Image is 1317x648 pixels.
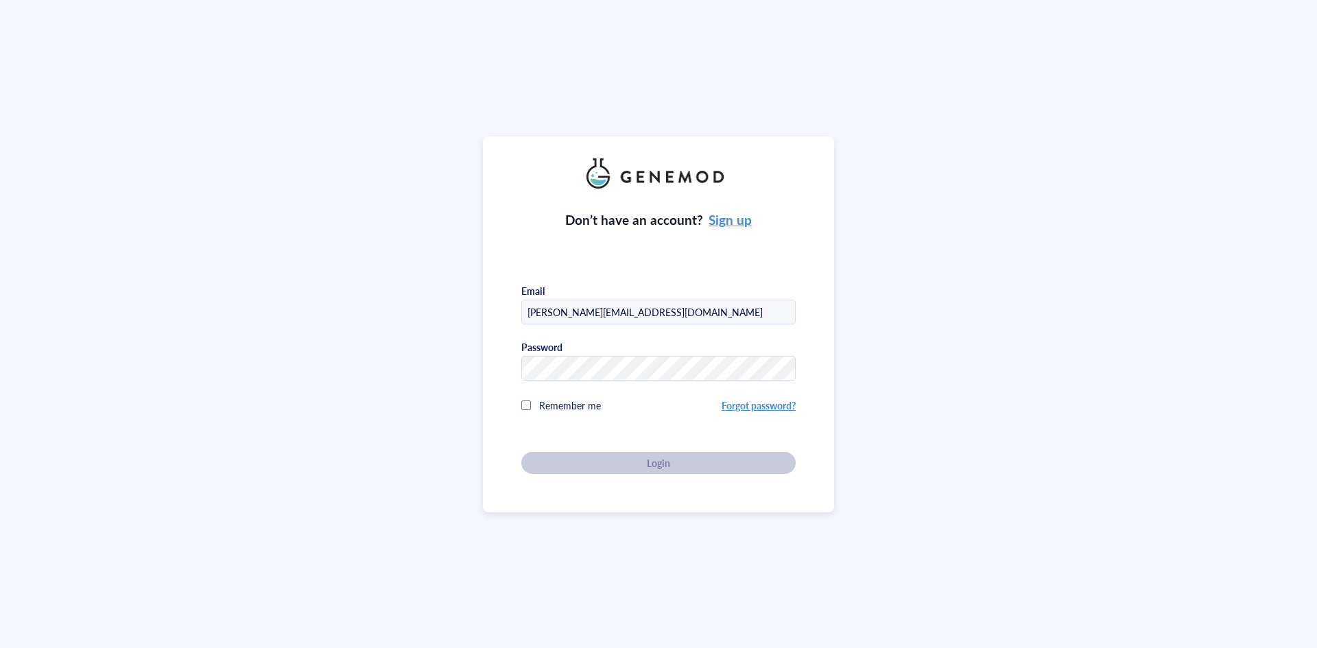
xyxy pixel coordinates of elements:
[565,211,752,230] div: Don’t have an account?
[722,398,796,412] a: Forgot password?
[521,285,545,297] div: Email
[586,158,731,189] img: genemod_logo_light-BcqUzbGq.png
[709,211,752,229] a: Sign up
[521,341,562,353] div: Password
[539,398,601,412] span: Remember me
